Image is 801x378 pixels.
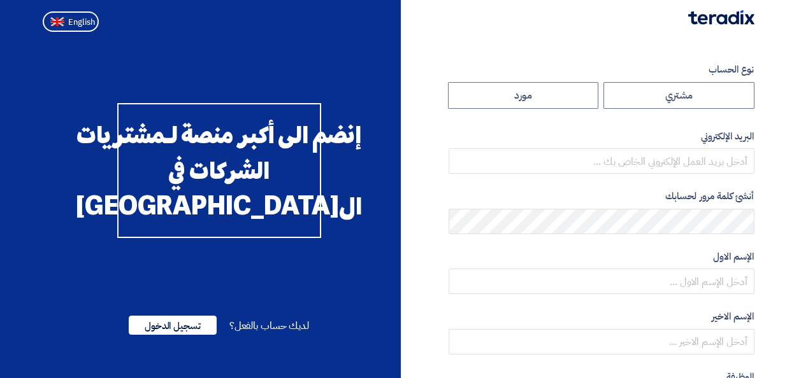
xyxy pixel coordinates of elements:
label: الإسم الاول [449,249,754,264]
a: تسجيل الدخول [129,318,217,333]
label: الإسم الاخير [449,309,754,324]
label: مورد [448,82,599,109]
span: لديك حساب بالفعل؟ [229,318,309,333]
button: English [43,11,99,32]
div: إنضم الى أكبر منصة لـمشتريات الشركات في ال[GEOGRAPHIC_DATA] [117,103,321,238]
label: أنشئ كلمة مرور لحسابك [449,189,754,204]
img: en-US.png [50,17,64,27]
input: أدخل بريد العمل الإلكتروني الخاص بك ... [449,148,754,174]
label: البريد الإلكتروني [449,129,754,144]
span: English [68,18,95,27]
label: مشتري [603,82,754,109]
input: أدخل الإسم الاول ... [449,269,754,294]
input: أدخل الإسم الاخير ... [449,329,754,354]
img: Teradix logo [688,10,754,25]
label: نوع الحساب [449,62,754,77]
span: تسجيل الدخول [129,316,217,335]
